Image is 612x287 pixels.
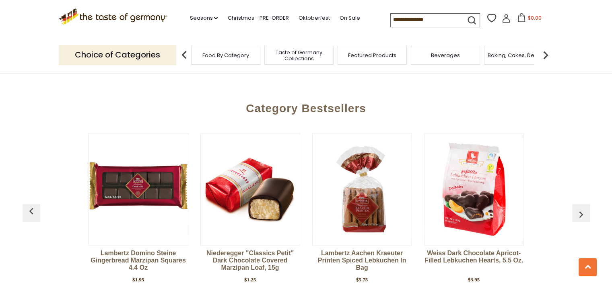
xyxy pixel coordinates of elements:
[227,14,288,23] a: Christmas - PRE-ORDER
[201,154,300,225] img: Niederegger
[89,140,188,239] img: Lambertz Domino Steine Gingerbread Marzipan Squares 4.4 oz
[488,52,550,58] a: Baking, Cakes, Desserts
[313,140,412,239] img: Lambertz Aachen Kraeuter Printen Spiced Lebkuchen in Bag
[431,52,460,58] a: Beverages
[244,276,256,284] div: $1.25
[424,140,523,239] img: Weiss Dark Chocolate Apricot-Filled Lebkuchen Hearts, 5.5 oz.
[468,276,480,284] div: $3.95
[339,14,360,23] a: On Sale
[89,250,188,274] a: Lambertz Domino Steine Gingerbread Marzipan Squares 4.4 oz
[575,208,587,221] img: previous arrow
[190,14,218,23] a: Seasons
[25,205,38,218] img: previous arrow
[59,45,176,65] p: Choice of Categories
[200,250,300,274] a: Niederegger "Classics Petit" Dark Chocolate Covered Marzipan Loaf, 15g
[202,52,249,58] a: Food By Category
[356,276,368,284] div: $5.75
[348,52,396,58] a: Featured Products
[538,47,554,63] img: next arrow
[512,13,546,25] button: $0.00
[176,47,192,63] img: previous arrow
[27,90,586,123] div: Category Bestsellers
[528,14,541,21] span: $0.00
[312,250,412,274] a: Lambertz Aachen Kraeuter Printen Spiced Lebkuchen in Bag
[132,276,144,284] div: $1.95
[267,49,331,61] a: Taste of Germany Collections
[298,14,330,23] a: Oktoberfest
[424,250,524,274] a: Weiss Dark Chocolate Apricot-Filled Lebkuchen Hearts, 5.5 oz.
